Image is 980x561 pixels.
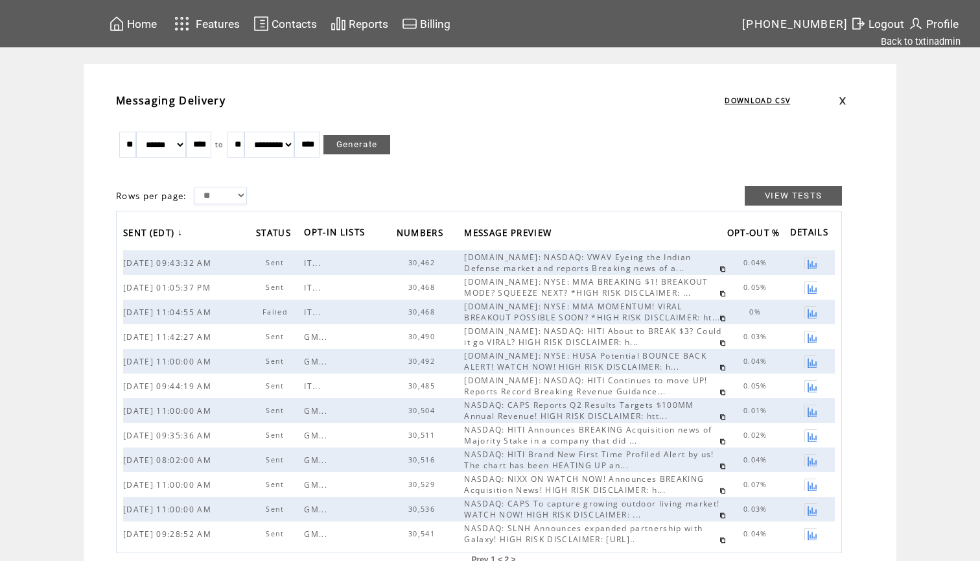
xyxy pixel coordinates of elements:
span: Failed [262,307,291,316]
span: 30,468 [408,307,438,316]
a: OPT-OUT % [727,223,787,245]
span: SENT (EDT) [123,224,178,245]
span: NASDAQ: SLNH Announces expanded partnership with Galaxy! HIGH RISK DISCLAIMER: [URL].. [464,523,703,545]
a: VIEW TESTS [745,186,842,206]
a: DOWNLOAD CSV [725,96,790,105]
img: creidtcard.svg [402,16,417,32]
span: 30,504 [408,406,438,415]
span: [DATE] 09:28:52 AM [123,529,215,540]
span: Messaging Delivery [116,93,226,108]
span: [DOMAIN_NAME]: NASDAQ: HITI About to BREAK $3? Could it go VIRAL? HIGH RISK DISCLAIMER: h... [464,326,721,348]
span: [DATE] 11:00:00 AM [123,405,215,416]
a: MESSAGE PREVIEW [464,223,558,245]
span: GM... [304,430,331,441]
span: IT... [304,307,324,318]
img: chart.svg [331,16,346,32]
span: Sent [266,455,287,464]
span: MESSAGE PREVIEW [464,224,555,245]
a: Billing [400,14,452,34]
span: Sent [266,332,287,341]
span: 30,468 [408,283,438,292]
span: NASDAQ: HITI Brand New First Time Profiled Alert by us! The chart has been HEATING UP an... [464,449,714,471]
span: Sent [266,406,287,415]
span: [DATE] 11:04:55 AM [123,307,215,318]
span: Sent [266,505,287,514]
span: Sent [266,480,287,489]
a: NUMBERS [397,223,450,245]
a: Generate [323,135,391,154]
span: 0.04% [743,258,771,267]
span: [DOMAIN_NAME]: NYSE: HUSA Potential BOUNCE BACK ALERT! WATCH NOW! HIGH RISK DISCLAIMER: h... [464,350,706,372]
span: 0.01% [743,406,771,415]
span: OPT-OUT % [727,224,784,245]
span: [DOMAIN_NAME]: NYSE: MMA BREAKING $1! BREAKOUT MODE? SQUEEZE NEXT? *HIGH RISK DISCLAIMER: ... [464,276,708,298]
span: 0% [749,307,764,316]
span: STATUS [256,224,294,245]
span: Sent [266,381,287,390]
a: Contacts [251,14,319,34]
span: Sent [266,357,287,366]
span: [DATE] 01:05:37 PM [123,282,214,293]
span: Logout [869,18,904,30]
span: GM... [304,479,331,490]
span: [DATE] 11:00:00 AM [123,356,215,367]
a: Profile [906,14,961,34]
span: [DATE] 09:44:19 AM [123,381,215,392]
span: Sent [266,431,287,440]
span: DETAILS [790,223,832,245]
span: Sent [266,529,287,538]
span: 30,462 [408,258,438,267]
span: Reports [349,18,388,30]
span: 30,485 [408,381,438,390]
span: Profile [926,18,959,30]
span: GM... [304,529,331,540]
span: 0.04% [743,357,771,366]
span: 0.07% [743,480,771,489]
span: to [215,140,224,149]
a: Home [107,14,159,34]
span: 0.04% [743,529,771,538]
span: 0.03% [743,332,771,341]
span: [DATE] 08:02:00 AM [123,455,215,466]
span: GM... [304,356,331,367]
span: Features [196,18,240,30]
span: Home [127,18,157,30]
span: 0.05% [743,283,771,292]
img: features.svg [170,13,193,34]
span: GM... [304,331,331,342]
img: exit.svg [850,16,866,32]
span: Sent [266,283,287,292]
span: [DOMAIN_NAME]: NASDAQ: VWAV Eyeing the Indian Defense market and reports Breaking news of a... [464,252,691,274]
a: Reports [329,14,390,34]
span: 30,536 [408,505,438,514]
span: 30,541 [408,529,438,538]
span: NASDAQ: CAPS To capture growing outdoor living market! WATCH NOW! HIGH RISK DISCLAIMER: ... [464,498,719,520]
span: 0.05% [743,381,771,390]
img: profile.svg [908,16,924,32]
span: 30,529 [408,480,438,489]
img: contacts.svg [253,16,269,32]
span: 0.03% [743,505,771,514]
span: 0.04% [743,455,771,464]
span: IT... [304,381,324,392]
span: 30,511 [408,431,438,440]
span: 30,490 [408,332,438,341]
span: [DATE] 11:00:00 AM [123,504,215,515]
span: Sent [266,258,287,267]
span: 30,492 [408,357,438,366]
span: NUMBERS [397,224,447,245]
span: [DATE] 09:35:36 AM [123,430,215,441]
a: SENT (EDT)↓ [123,223,186,245]
span: [DOMAIN_NAME]: NYSE: MMA MOMENTUM! VIRAL BREAKOUT POSSIBLE SOON? *HIGH RISK DISCLAIMER: ht... [464,301,723,323]
span: NASDAQ: CAPS Reports Q2 Results Targets $100MM Annual Revenue! HIGH RISK DISCLAIMER: htt... [464,400,694,422]
span: [PHONE_NUMBER] [742,18,848,30]
span: [DATE] 11:00:00 AM [123,479,215,490]
a: Back to txtinadmin [881,36,961,47]
span: IT... [304,282,324,293]
a: Logout [848,14,906,34]
span: GM... [304,405,331,416]
span: 0.02% [743,431,771,440]
span: IT... [304,257,324,269]
span: 30,516 [408,455,438,464]
span: [DOMAIN_NAME]: NASDAQ: HITI Continues to move UP! Reports Record Breaking Revenue Guidance... [464,375,707,397]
